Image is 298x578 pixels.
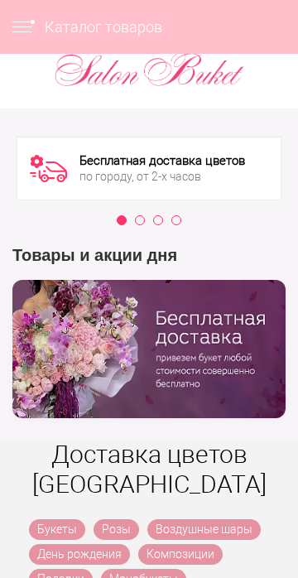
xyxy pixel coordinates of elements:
[172,216,189,233] button: 4 of 4
[12,440,286,499] h1: Доставка цветов [GEOGRAPHIC_DATA]
[29,544,130,565] a: День рождения
[118,216,134,233] button: 1 of 4
[138,544,223,565] a: Композиции
[29,519,85,540] a: Букеты
[154,216,171,233] button: 3 of 4
[54,48,245,91] img: Цветы Нижний Новгород
[12,280,286,418] img: hpaj04joss48rwypv6hbykmvk1dj7zyr.png.webp
[147,519,261,540] a: Воздушные шары
[79,155,245,167] div: Бесплатная доставка цветов
[79,171,245,182] div: по городу, от 2-х часов
[94,519,139,540] a: Розы
[136,216,152,233] button: 2 of 4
